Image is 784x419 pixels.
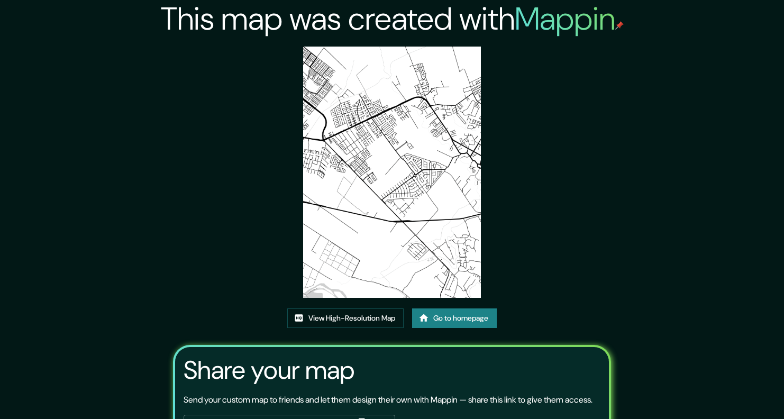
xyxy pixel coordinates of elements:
h3: Share your map [184,356,354,385]
img: created-map [303,47,481,298]
iframe: Help widget launcher [690,378,772,407]
p: Send your custom map to friends and let them design their own with Mappin — share this link to gi... [184,394,592,406]
a: Go to homepage [412,308,497,328]
a: View High-Resolution Map [287,308,404,328]
img: mappin-pin [615,21,624,30]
